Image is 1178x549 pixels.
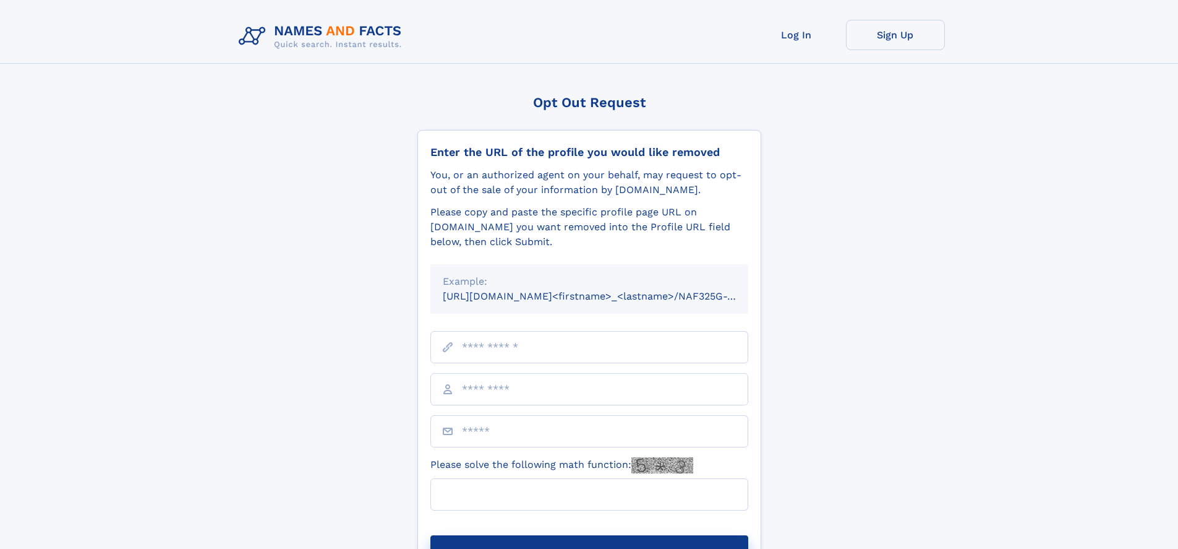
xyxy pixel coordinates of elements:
[846,20,945,50] a: Sign Up
[430,457,693,473] label: Please solve the following math function:
[443,290,772,302] small: [URL][DOMAIN_NAME]<firstname>_<lastname>/NAF325G-xxxxxxxx
[417,95,761,110] div: Opt Out Request
[430,145,748,159] div: Enter the URL of the profile you would like removed
[443,274,736,289] div: Example:
[430,205,748,249] div: Please copy and paste the specific profile page URL on [DOMAIN_NAME] you want removed into the Pr...
[234,20,412,53] img: Logo Names and Facts
[430,168,748,197] div: You, or an authorized agent on your behalf, may request to opt-out of the sale of your informatio...
[747,20,846,50] a: Log In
